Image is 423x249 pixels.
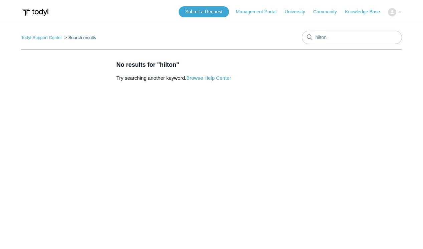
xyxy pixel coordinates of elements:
li: Search results [63,35,96,40]
p: Try searching another keyword. [116,74,402,82]
a: University [285,8,312,15]
input: Search [302,31,402,44]
img: Todyl Support Center Help Center home page [21,6,49,18]
a: Todyl Support Center [21,35,62,40]
h1: No results for "hilton" [116,60,402,69]
a: Knowledge Base [345,8,387,15]
li: Todyl Support Center [21,35,63,40]
a: Submit a Request [179,6,229,17]
a: Community [313,8,344,15]
a: Browse Help Center [186,75,231,81]
a: Management Portal [236,8,283,15]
